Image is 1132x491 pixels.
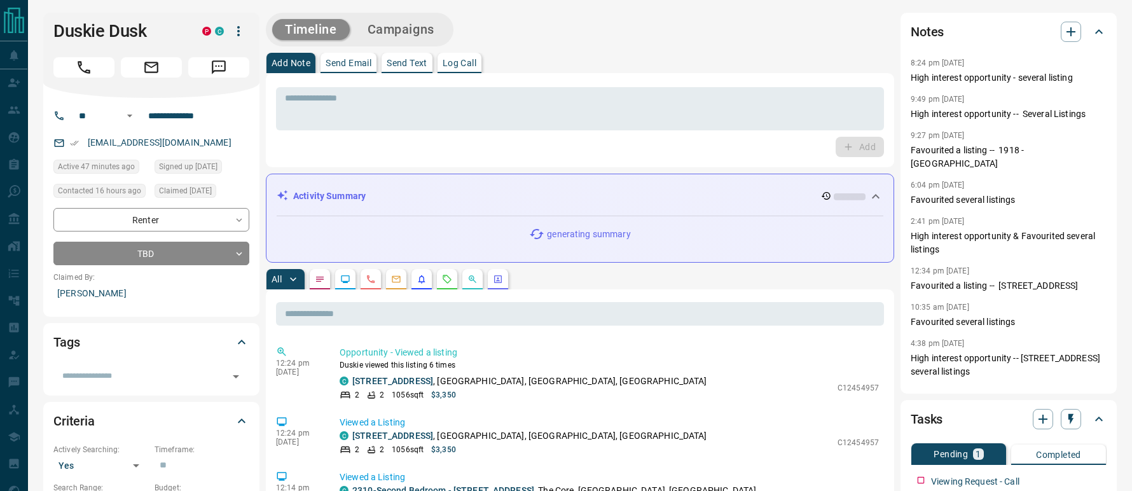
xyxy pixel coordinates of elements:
[380,444,384,455] p: 2
[276,359,321,368] p: 12:24 pm
[155,184,249,202] div: Tue Jan 11 2022
[53,57,114,78] span: Call
[53,327,249,357] div: Tags
[88,137,231,148] a: [EMAIL_ADDRESS][DOMAIN_NAME]
[272,19,350,40] button: Timeline
[188,57,249,78] span: Message
[911,303,969,312] p: 10:35 am [DATE]
[155,444,249,455] p: Timeframe:
[443,59,476,67] p: Log Call
[121,57,182,78] span: Email
[272,275,282,284] p: All
[53,242,249,265] div: TBD
[911,22,944,42] h2: Notes
[911,144,1107,170] p: Favourited a listing -- 1918 - [GEOGRAPHIC_DATA]
[911,193,1107,207] p: Favourited several listings
[380,389,384,401] p: 2
[931,475,1019,488] p: Viewing Request - Call
[911,217,965,226] p: 2:41 pm [DATE]
[391,274,401,284] svg: Emails
[911,266,969,275] p: 12:34 pm [DATE]
[911,71,1107,85] p: High interest opportunity - several listing
[366,274,376,284] svg: Calls
[272,59,310,67] p: Add Note
[276,429,321,438] p: 12:24 pm
[442,274,452,284] svg: Requests
[53,21,183,41] h1: Duskie Dusk
[53,283,249,304] p: [PERSON_NAME]
[493,274,503,284] svg: Agent Actions
[431,444,456,455] p: $3,350
[58,160,135,173] span: Active 47 minutes ago
[340,377,349,385] div: condos.ca
[53,455,148,476] div: Yes
[227,368,245,385] button: Open
[277,184,883,208] div: Activity Summary
[911,339,965,348] p: 4:38 pm [DATE]
[53,208,249,232] div: Renter
[340,274,350,284] svg: Lead Browsing Activity
[340,346,879,359] p: Opportunity - Viewed a listing
[276,438,321,446] p: [DATE]
[911,315,1107,329] p: Favourited several listings
[352,375,707,388] p: , [GEOGRAPHIC_DATA], [GEOGRAPHIC_DATA], [GEOGRAPHIC_DATA]
[340,359,879,371] p: Duskie viewed this listing 6 times
[352,376,433,386] a: [STREET_ADDRESS]
[911,95,965,104] p: 9:49 pm [DATE]
[315,274,325,284] svg: Notes
[417,274,427,284] svg: Listing Alerts
[159,160,217,173] span: Signed up [DATE]
[53,272,249,283] p: Claimed By:
[911,279,1107,293] p: Favourited a listing -- [STREET_ADDRESS]
[934,450,968,459] p: Pending
[392,444,424,455] p: 1056 sqft
[1036,450,1081,459] p: Completed
[122,108,137,123] button: Open
[202,27,211,36] div: property.ca
[155,160,249,177] div: Tue Jan 11 2022
[159,184,212,197] span: Claimed [DATE]
[911,409,942,429] h2: Tasks
[340,416,879,429] p: Viewed a Listing
[911,181,965,190] p: 6:04 pm [DATE]
[326,59,371,67] p: Send Email
[467,274,478,284] svg: Opportunities
[838,437,879,448] p: C12454957
[53,160,148,177] div: Wed Oct 15 2025
[293,190,366,203] p: Activity Summary
[340,471,879,484] p: Viewed a Listing
[53,411,95,431] h2: Criteria
[838,382,879,394] p: C12454957
[53,184,148,202] div: Tue Oct 14 2025
[911,59,965,67] p: 8:24 pm [DATE]
[276,368,321,377] p: [DATE]
[547,228,630,241] p: generating summary
[340,431,349,440] div: condos.ca
[911,404,1107,434] div: Tasks
[911,17,1107,47] div: Notes
[355,389,359,401] p: 2
[392,389,424,401] p: 1056 sqft
[911,107,1107,121] p: High interest opportunity -- Several Listings
[53,406,249,436] div: Criteria
[355,444,359,455] p: 2
[58,184,141,197] span: Contacted 16 hours ago
[53,332,79,352] h2: Tags
[215,27,224,36] div: condos.ca
[911,352,1107,378] p: High interest opportunity -- [STREET_ADDRESS] several listings
[355,19,447,40] button: Campaigns
[976,450,981,459] p: 1
[387,59,427,67] p: Send Text
[352,429,707,443] p: , [GEOGRAPHIC_DATA], [GEOGRAPHIC_DATA], [GEOGRAPHIC_DATA]
[911,131,965,140] p: 9:27 pm [DATE]
[352,431,433,441] a: [STREET_ADDRESS]
[911,230,1107,256] p: High interest opportunity & Favourited several listings
[53,444,148,455] p: Actively Searching:
[431,389,456,401] p: $3,350
[70,139,79,148] svg: Email Verified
